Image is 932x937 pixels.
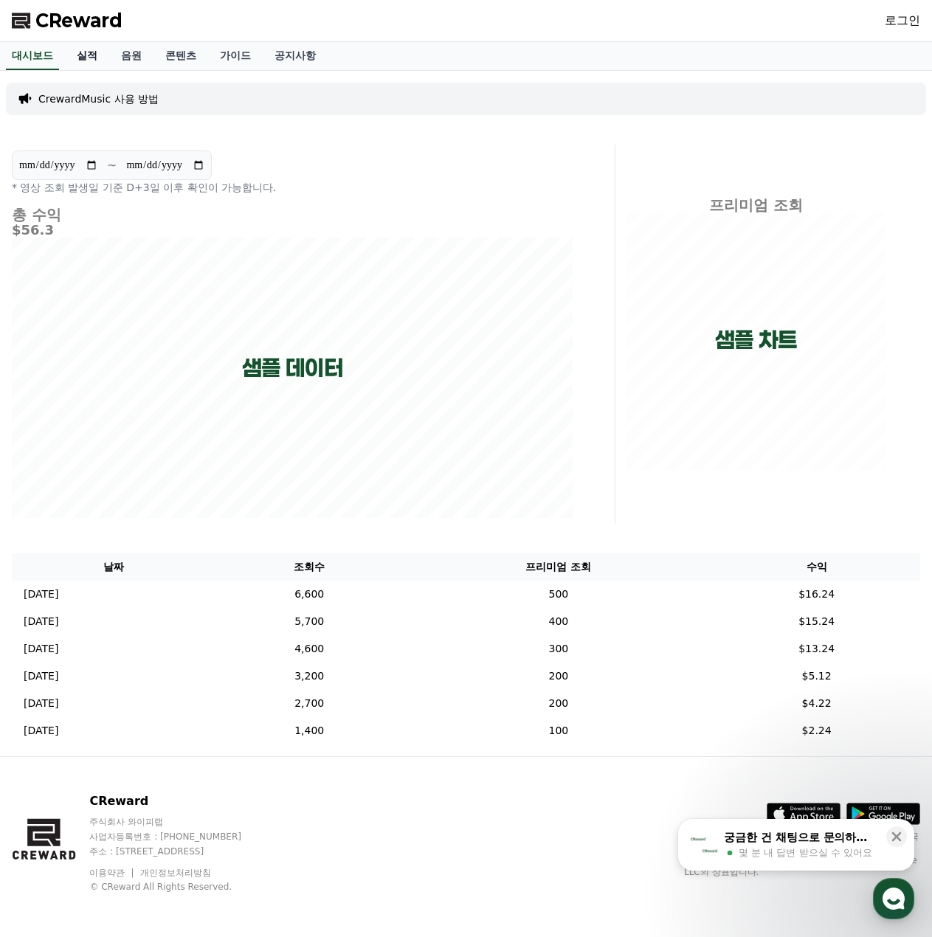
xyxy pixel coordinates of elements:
[215,608,404,635] td: 5,700
[404,663,713,690] td: 200
[713,635,920,663] td: $13.24
[190,468,283,505] a: 설정
[263,42,328,70] a: 공지사항
[135,491,153,502] span: 대화
[228,490,246,502] span: 설정
[12,180,573,195] p: * 영상 조회 발생일 기준 D+3일 이후 확인이 가능합니다.
[89,846,269,857] p: 주소 : [STREET_ADDRESS]
[89,792,269,810] p: CReward
[38,91,159,106] a: CrewardMusic 사용 방법
[404,608,713,635] td: 400
[713,553,920,581] th: 수익
[215,635,404,663] td: 4,600
[24,614,58,629] p: [DATE]
[24,641,58,657] p: [DATE]
[713,717,920,744] td: $2.24
[89,868,136,878] a: 이용약관
[6,42,59,70] a: 대시보드
[35,9,122,32] span: CReward
[713,663,920,690] td: $5.12
[109,42,153,70] a: 음원
[404,553,713,581] th: 프리미엄 조회
[404,690,713,717] td: 200
[24,723,58,739] p: [DATE]
[4,468,97,505] a: 홈
[89,881,269,893] p: © CReward All Rights Reserved.
[24,587,58,602] p: [DATE]
[12,553,215,581] th: 날짜
[215,717,404,744] td: 1,400
[97,468,190,505] a: 대화
[215,663,404,690] td: 3,200
[65,42,109,70] a: 실적
[140,868,211,878] a: 개인정보처리방침
[713,608,920,635] td: $15.24
[24,668,58,684] p: [DATE]
[713,581,920,608] td: $16.24
[215,581,404,608] td: 6,600
[153,42,208,70] a: 콘텐츠
[12,9,122,32] a: CReward
[215,690,404,717] td: 2,700
[713,690,920,717] td: $4.22
[404,581,713,608] td: 500
[12,223,573,238] h5: $56.3
[627,197,885,213] h4: 프리미엄 조회
[208,42,263,70] a: 가이드
[46,490,55,502] span: 홈
[404,635,713,663] td: 300
[24,696,58,711] p: [DATE]
[12,207,573,223] h4: 총 수익
[89,831,269,843] p: 사업자등록번호 : [PHONE_NUMBER]
[89,816,269,828] p: 주식회사 와이피랩
[107,156,117,174] p: ~
[715,327,797,353] p: 샘플 차트
[215,553,404,581] th: 조회수
[885,12,920,30] a: 로그인
[242,355,343,381] p: 샘플 데이터
[404,717,713,744] td: 100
